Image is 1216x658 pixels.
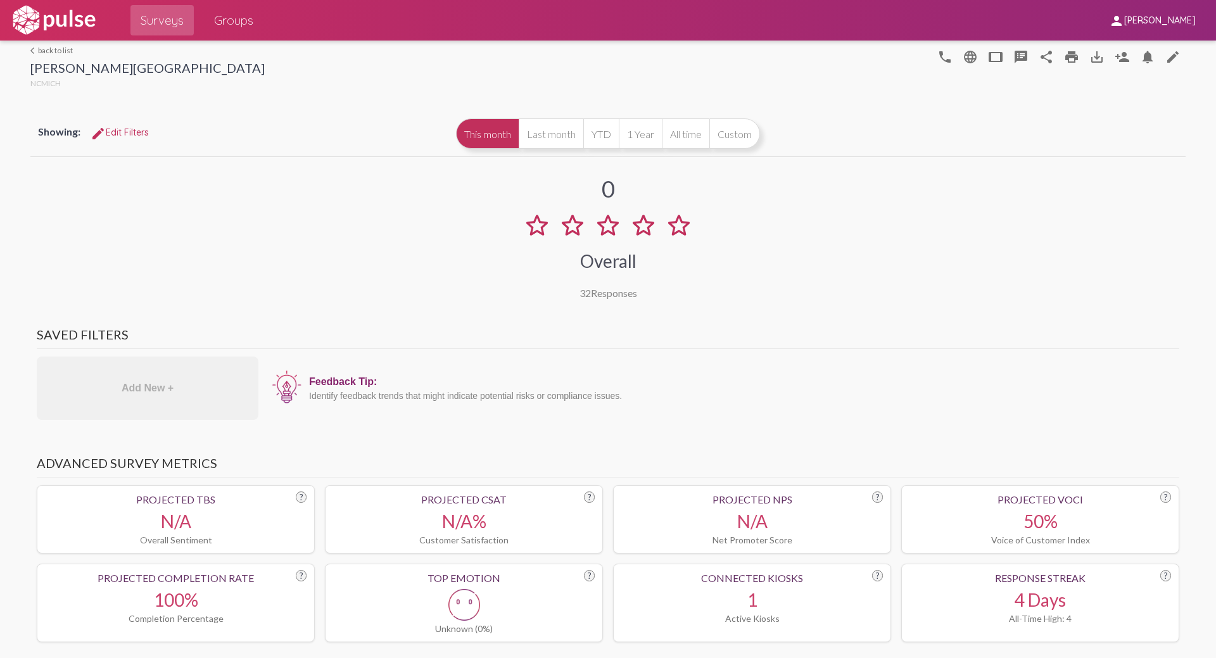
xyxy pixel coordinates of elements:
span: NCMICH [30,79,61,88]
div: Net Promoter Score [621,535,883,545]
button: language [932,44,958,69]
span: Groups [214,9,253,32]
div: All-Time High: 4 [909,613,1171,624]
div: Identify feedback trends that might indicate potential risks or compliance issues. [309,391,1173,401]
mat-icon: arrow_back_ios [30,47,38,54]
div: N/A [45,510,307,532]
button: Bell [1135,44,1160,69]
mat-icon: person [1109,13,1124,28]
div: Voice of Customer Index [909,535,1171,545]
div: Responses [579,287,637,299]
div: Customer Satisfaction [333,535,595,545]
mat-icon: edit [1165,49,1181,65]
button: Person [1110,44,1135,69]
div: ? [872,570,883,581]
a: edit [1160,44,1186,69]
button: language [958,44,983,69]
div: 0 [602,175,615,203]
button: [PERSON_NAME] [1099,8,1206,32]
div: Add New + [37,357,258,420]
div: Connected Kiosks [621,572,883,584]
div: ? [584,570,595,581]
mat-icon: tablet [988,49,1003,65]
div: Overall [580,250,636,272]
div: Active Kiosks [621,613,883,624]
div: ? [584,491,595,503]
h3: Advanced Survey Metrics [37,455,1179,478]
mat-icon: Share [1039,49,1054,65]
img: Unknown [448,589,480,621]
div: ? [1160,491,1171,503]
div: ? [1160,570,1171,581]
button: All time [662,118,709,149]
button: 1 Year [619,118,662,149]
div: [PERSON_NAME][GEOGRAPHIC_DATA] [30,60,265,79]
a: back to list [30,46,265,55]
mat-icon: speaker_notes [1013,49,1029,65]
button: YTD [583,118,619,149]
div: 4 Days [909,589,1171,611]
div: ? [296,491,307,503]
img: white-logo.svg [10,4,98,36]
button: Share [1034,44,1059,69]
mat-icon: Edit Filters [91,126,106,141]
button: Custom [709,118,760,149]
button: tablet [983,44,1008,69]
div: Unknown (0%) [333,623,595,634]
div: Top Emotion [333,572,595,584]
span: Edit Filters [91,127,149,138]
div: Overall Sentiment [45,535,307,545]
mat-icon: print [1064,49,1079,65]
mat-icon: Person [1115,49,1130,65]
mat-icon: language [963,49,978,65]
h3: Saved Filters [37,327,1179,349]
mat-icon: Download [1089,49,1105,65]
button: Edit FiltersEdit Filters [80,121,159,144]
div: Projected CSAT [333,493,595,505]
span: 32 [579,287,591,299]
div: Response Streak [909,572,1171,584]
mat-icon: Bell [1140,49,1155,65]
span: Showing: [38,125,80,137]
div: ? [872,491,883,503]
button: speaker_notes [1008,44,1034,69]
a: print [1059,44,1084,69]
div: Projected Completion Rate [45,572,307,584]
button: Download [1084,44,1110,69]
div: N/A [621,510,883,532]
button: Last month [519,118,583,149]
div: Completion Percentage [45,613,307,624]
div: 1 [621,589,883,611]
div: N/A% [333,510,595,532]
div: 100% [45,589,307,611]
a: Groups [204,5,263,35]
div: Projected TBS [45,493,307,505]
span: [PERSON_NAME] [1124,15,1196,27]
div: ? [296,570,307,581]
div: 50% [909,510,1171,532]
span: Surveys [141,9,184,32]
a: Surveys [130,5,194,35]
div: Feedback Tip: [309,376,1173,388]
mat-icon: language [937,49,953,65]
div: Projected VoCI [909,493,1171,505]
div: Projected NPS [621,493,883,505]
button: This month [456,118,519,149]
img: icon12.png [271,369,303,405]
